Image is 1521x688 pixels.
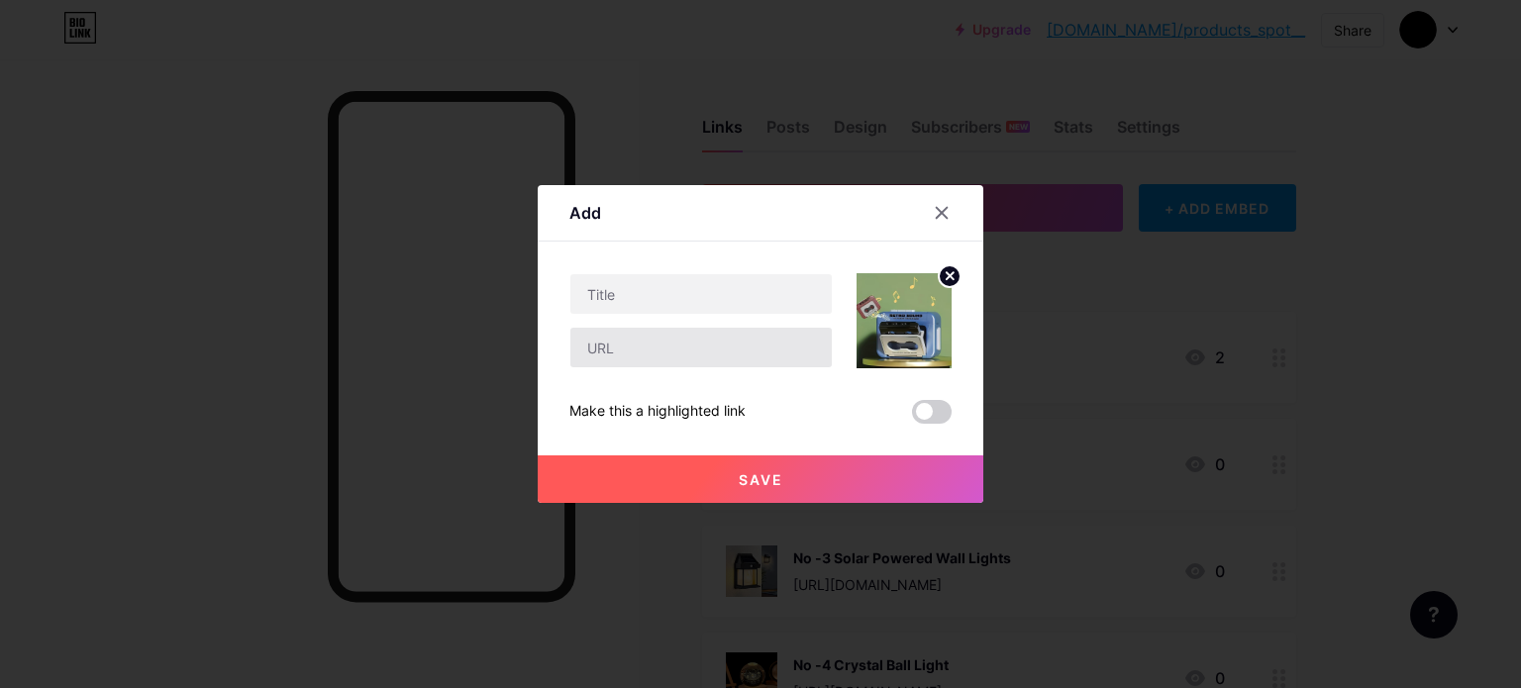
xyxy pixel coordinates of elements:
[857,273,952,368] img: link_thumbnail
[569,201,601,225] div: Add
[570,328,832,367] input: URL
[739,471,783,488] span: Save
[570,274,832,314] input: Title
[538,455,983,503] button: Save
[569,400,746,424] div: Make this a highlighted link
